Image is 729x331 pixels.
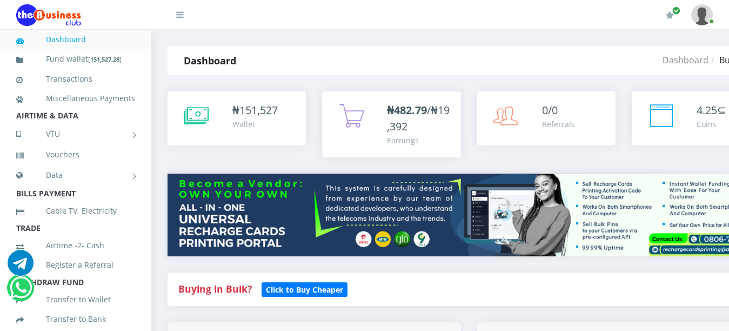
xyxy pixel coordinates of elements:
[88,55,122,63] small: [ ]
[178,282,252,295] strong: Buying in Bulk?
[691,4,713,25] img: User
[387,103,450,134] span: /₦19,392
[16,67,135,91] a: Transactions
[477,91,616,145] a: 0/0 Referrals
[232,118,278,130] div: Wallet
[16,162,135,189] a: Data
[16,121,135,148] a: VTU
[184,54,236,67] strong: Dashboard
[697,102,726,118] div: ⊆
[16,4,81,26] img: Logo
[666,11,674,19] i: Renew/Upgrade Subscription
[90,55,119,63] b: 151,527.28
[672,6,680,15] span: Renew/Upgrade Subscription
[322,91,460,157] a: ₦482.79/₦19,392 Earnings
[697,118,726,130] div: Coins
[16,233,135,258] a: Airtime -2- Cash
[8,258,34,276] a: Chat for support
[266,284,343,295] b: Click to Buy Cheaper
[542,118,575,130] div: Referrals
[239,103,278,117] span: 151,527
[168,91,306,145] a: ₦151,527 Wallet
[16,198,135,223] a: Cable TV, Electricity
[262,282,347,295] a: Click to Buy Cheaper
[663,54,708,66] a: Dashboard
[542,103,558,117] span: 0/0
[387,103,427,117] b: ₦482.79
[16,142,135,167] a: Vouchers
[697,103,717,117] span: 4.25
[16,86,135,111] a: Miscellaneous Payments
[16,27,135,52] a: Dashboard
[16,47,135,72] a: Fund wallet[151,527.28]
[10,283,32,301] a: Chat for support
[387,135,450,146] div: Earnings
[16,287,135,312] a: Transfer to Wallet
[16,253,135,277] a: Register a Referral
[232,102,278,118] div: ₦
